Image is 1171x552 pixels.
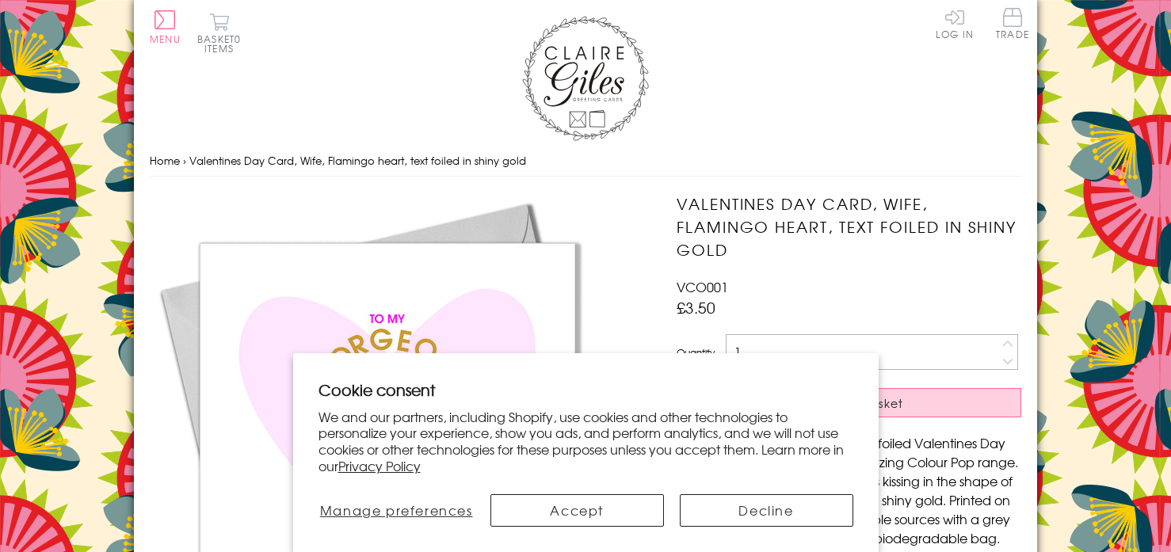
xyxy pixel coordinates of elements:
[318,379,853,401] h2: Cookie consent
[936,8,974,39] a: Log In
[197,13,241,53] button: Basket0 items
[996,8,1029,39] span: Trade
[150,10,181,44] button: Menu
[183,153,186,168] span: ›
[677,277,728,296] span: VCO001
[150,32,181,46] span: Menu
[490,494,664,527] button: Accept
[150,153,180,168] a: Home
[150,145,1021,177] nav: breadcrumbs
[522,16,649,141] img: Claire Giles Greetings Cards
[338,456,421,475] a: Privacy Policy
[318,494,474,527] button: Manage preferences
[677,296,715,318] span: £3.50
[189,153,526,168] span: Valentines Day Card, Wife, Flamingo heart, text foiled in shiny gold
[677,345,715,360] label: Quantity
[680,494,853,527] button: Decline
[204,32,241,55] span: 0 items
[996,8,1029,42] a: Trade
[318,409,853,474] p: We and our partners, including Shopify, use cookies and other technologies to personalize your ex...
[677,192,1021,261] h1: Valentines Day Card, Wife, Flamingo heart, text foiled in shiny gold
[320,501,473,520] span: Manage preferences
